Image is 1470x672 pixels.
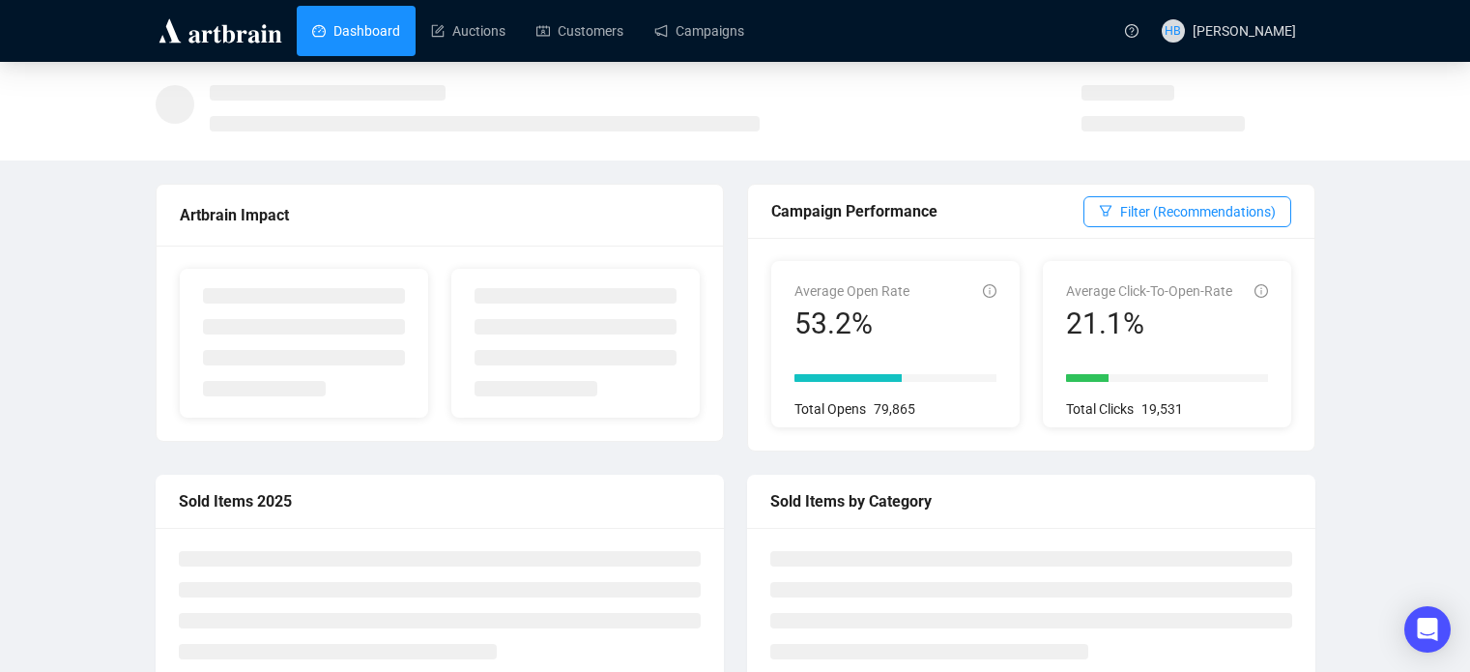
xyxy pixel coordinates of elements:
div: Artbrain Impact [180,203,700,227]
button: Filter (Recommendations) [1083,196,1291,227]
div: 21.1% [1066,306,1232,342]
span: Total Clicks [1066,401,1134,417]
a: Auctions [431,6,505,56]
span: 19,531 [1141,401,1183,417]
span: Average Open Rate [794,283,909,299]
span: info-circle [983,284,996,298]
span: 79,865 [874,401,915,417]
a: Customers [536,6,623,56]
span: Total Opens [794,401,866,417]
span: question-circle [1125,24,1139,38]
div: 53.2% [794,306,909,342]
span: HB [1165,21,1181,41]
img: logo [156,15,285,46]
span: Filter (Recommendations) [1120,201,1276,222]
div: Sold Items by Category [770,489,1292,513]
a: Campaigns [654,6,744,56]
div: Sold Items 2025 [179,489,701,513]
div: Open Intercom Messenger [1404,606,1451,653]
span: filter [1099,204,1112,218]
span: info-circle [1254,284,1268,298]
span: [PERSON_NAME] [1193,23,1296,39]
div: Campaign Performance [771,199,1083,223]
a: Dashboard [312,6,400,56]
span: Average Click-To-Open-Rate [1066,283,1232,299]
